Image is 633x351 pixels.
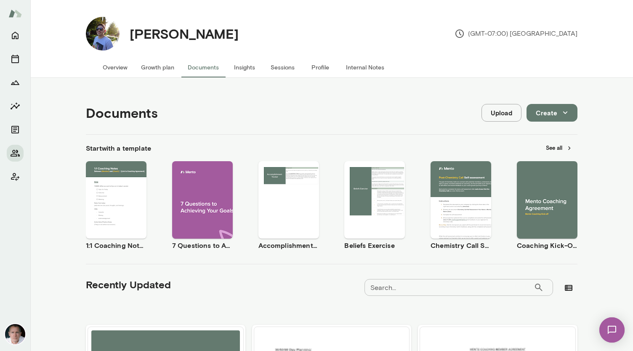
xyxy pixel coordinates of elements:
img: Mento [8,5,22,21]
button: Create [527,104,577,122]
h6: Chemistry Call Self-Assessment [Coaches only] [431,240,491,250]
img: Nico Rattazzi [86,17,120,51]
button: Client app [7,168,24,185]
button: See all [541,141,577,154]
h6: Coaching Kick-Off | Coaching Agreement [517,240,577,250]
button: Insights [7,98,24,114]
button: Overview [96,57,134,77]
h6: Beliefs Exercise [344,240,405,250]
button: Growth Plan [7,74,24,91]
button: Sessions [7,51,24,67]
h4: [PERSON_NAME] [130,26,239,42]
button: Sessions [263,57,301,77]
p: (GMT-07:00) [GEOGRAPHIC_DATA] [455,29,577,39]
button: Upload [481,104,521,122]
h6: Accomplishment Tracker [258,240,319,250]
h6: 7 Questions to Achieving Your Goals [172,240,233,250]
img: Mike Lane [5,324,25,344]
button: Internal Notes [339,57,391,77]
button: Growth plan [134,57,181,77]
button: Documents [7,121,24,138]
button: Home [7,27,24,44]
h5: Recently Updated [86,278,171,291]
button: Insights [226,57,263,77]
button: Members [7,145,24,162]
button: Documents [181,57,226,77]
h6: 1:1 Coaching Notes [86,240,146,250]
h6: Start with a template [86,143,151,153]
h4: Documents [86,105,158,121]
button: Profile [301,57,339,77]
